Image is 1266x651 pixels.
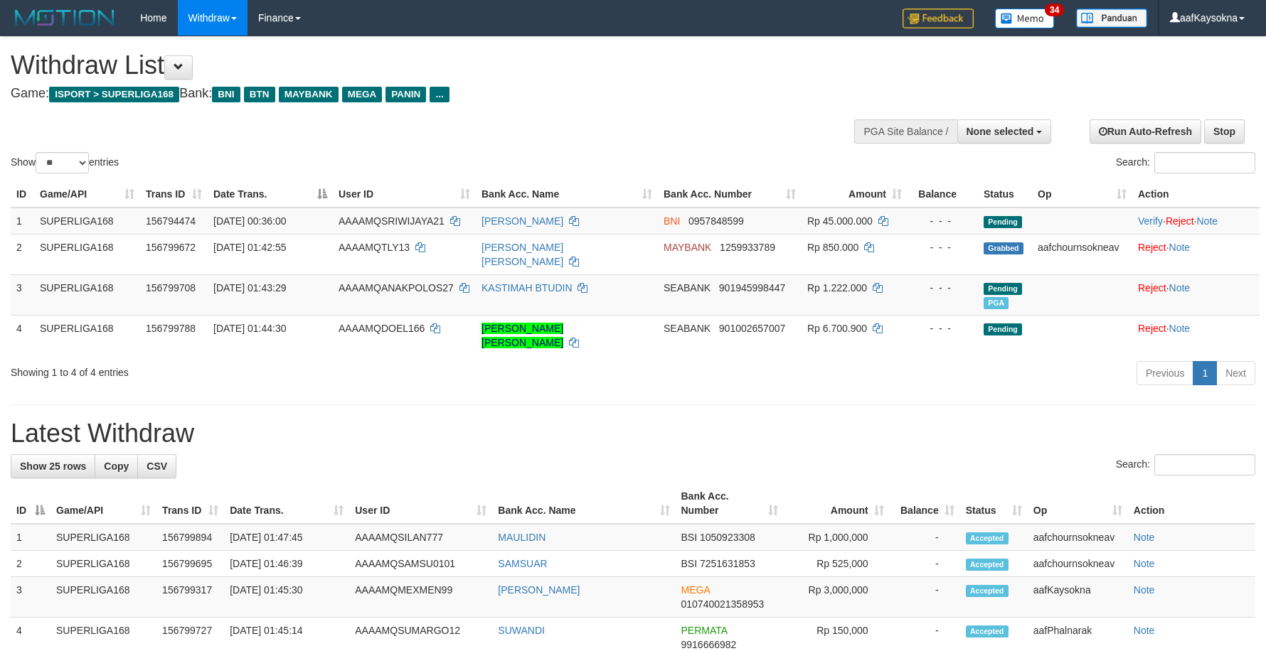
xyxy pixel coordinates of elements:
[349,524,492,551] td: AAAAMQSILAN777
[498,558,547,569] a: SAMSUAR
[50,524,156,551] td: SUPERLIGA168
[498,532,546,543] a: MAULIDIN
[1154,454,1255,475] input: Search:
[978,181,1032,208] th: Status
[279,87,339,102] span: MAYBANK
[156,551,224,577] td: 156799695
[1028,577,1128,618] td: aafKaysokna
[146,242,196,253] span: 156799672
[385,87,426,102] span: PANIN
[146,215,196,227] span: 156794474
[476,181,658,208] th: Bank Acc. Name: activate to sort column ascending
[967,126,1034,137] span: None selected
[1134,558,1155,569] a: Note
[664,215,680,227] span: BNI
[995,9,1055,28] img: Button%20Memo.svg
[784,483,890,524] th: Amount: activate to sort column ascending
[1045,4,1064,16] span: 34
[1154,152,1255,173] input: Search:
[890,551,960,577] td: -
[349,483,492,524] th: User ID: activate to sort column ascending
[482,282,573,294] a: KASTIMAH BTUDIN
[984,216,1022,228] span: Pending
[1132,315,1260,355] td: ·
[11,524,50,551] td: 1
[34,274,140,315] td: SUPERLIGA168
[95,454,138,478] a: Copy
[1196,215,1218,227] a: Note
[784,524,890,551] td: Rp 1,000,000
[213,323,286,334] span: [DATE] 01:44:30
[1028,551,1128,577] td: aafchournsokneav
[1169,323,1191,334] a: Note
[333,181,476,208] th: User ID: activate to sort column ascending
[890,524,960,551] td: -
[908,181,978,208] th: Balance
[1169,242,1191,253] a: Note
[50,577,156,618] td: SUPERLIGA168
[1134,532,1155,543] a: Note
[1137,361,1193,385] a: Previous
[349,577,492,618] td: AAAAMQMEXMEN99
[11,51,830,80] h1: Withdraw List
[498,584,580,596] a: [PERSON_NAME]
[11,208,34,235] td: 1
[224,577,349,618] td: [DATE] 01:45:30
[960,483,1028,524] th: Status: activate to sort column ascending
[854,119,957,144] div: PGA Site Balance /
[658,181,802,208] th: Bank Acc. Number: activate to sort column ascending
[984,283,1022,295] span: Pending
[966,532,1009,544] span: Accepted
[1090,119,1201,144] a: Run Auto-Refresh
[482,323,563,348] a: [PERSON_NAME] [PERSON_NAME]
[11,181,34,208] th: ID
[146,282,196,294] span: 156799708
[1134,584,1155,596] a: Note
[681,625,728,636] span: PERMATA
[984,323,1022,335] span: Pending
[966,625,1009,637] span: Accepted
[244,87,275,102] span: BTN
[1138,282,1166,294] a: Reject
[802,181,908,208] th: Amount: activate to sort column ascending
[224,551,349,577] td: [DATE] 01:46:39
[50,551,156,577] td: SUPERLIGA168
[339,215,445,227] span: AAAAMQSRIWIJAYA21
[1128,483,1255,524] th: Action
[11,577,50,618] td: 3
[700,532,755,543] span: Copy 1050923308 to clipboard
[11,87,830,101] h4: Game: Bank:
[339,242,410,253] span: AAAAMQTLY13
[1138,323,1166,334] a: Reject
[913,240,972,254] div: - - -
[11,419,1255,448] h1: Latest Withdraw
[890,577,960,618] td: -
[681,532,698,543] span: BSI
[807,242,858,253] span: Rp 850.000
[1193,361,1217,385] a: 1
[719,282,785,294] span: Copy 901945998447 to clipboard
[966,585,1009,597] span: Accepted
[11,315,34,355] td: 4
[984,242,1023,254] span: Grabbed
[34,234,140,274] td: SUPERLIGA168
[349,551,492,577] td: AAAAMQSAMSU0101
[492,483,675,524] th: Bank Acc. Name: activate to sort column ascending
[11,551,50,577] td: 2
[681,598,765,610] span: Copy 010740021358953 to clipboard
[664,242,711,253] span: MAYBANK
[137,454,176,478] a: CSV
[224,524,349,551] td: [DATE] 01:47:45
[482,215,563,227] a: [PERSON_NAME]
[784,577,890,618] td: Rp 3,000,000
[213,215,286,227] span: [DATE] 00:36:00
[664,323,711,334] span: SEABANK
[913,281,972,295] div: - - -
[1132,234,1260,274] td: ·
[807,282,867,294] span: Rp 1.222.000
[11,483,50,524] th: ID: activate to sort column descending
[147,461,167,472] span: CSV
[11,234,34,274] td: 2
[957,119,1052,144] button: None selected
[156,524,224,551] td: 156799894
